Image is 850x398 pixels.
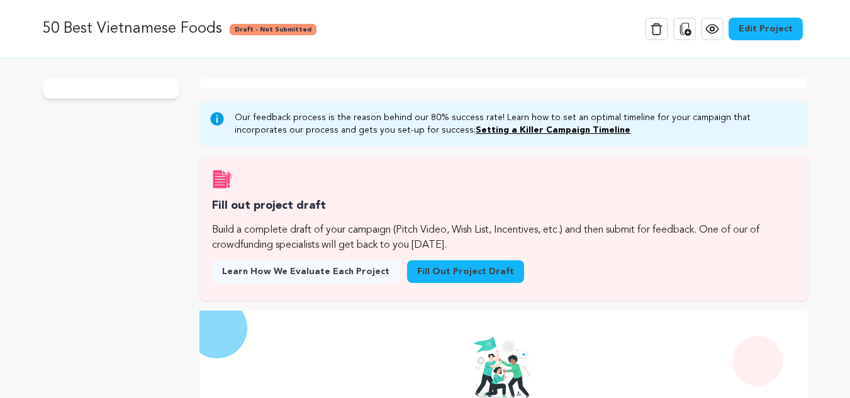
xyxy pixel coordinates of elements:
[729,18,803,40] a: Edit Project
[230,24,316,35] span: Draft - Not Submitted
[212,223,795,253] p: Build a complete draft of your campaign (Pitch Video, Wish List, Incentives, etc.) and then submi...
[407,260,524,283] a: Fill out project draft
[212,197,795,215] h3: Fill out project draft
[476,126,630,135] a: Setting a Killer Campaign Timeline
[212,260,400,283] a: Learn how we evaluate each project
[43,18,222,40] p: 50 Best Vietnamese Foods
[222,265,389,278] span: Learn how we evaluate each project
[235,111,797,136] p: Our feedback process is the reason behind our 80% success rate! Learn how to set an optimal timel...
